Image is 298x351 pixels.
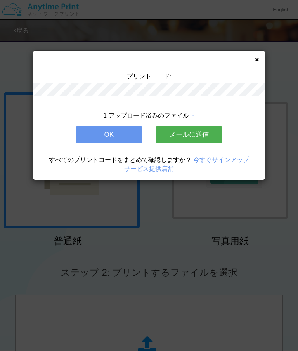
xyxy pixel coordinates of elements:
[124,165,174,172] a: サービス提供店舗
[126,73,172,80] span: プリントコード:
[76,126,142,143] button: OK
[49,156,192,163] span: すべてのプリントコードをまとめて確認しますか？
[156,126,222,143] button: メールに送信
[103,112,189,119] span: 1 アップロード済みのファイル
[193,156,249,163] a: 今すぐサインアップ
